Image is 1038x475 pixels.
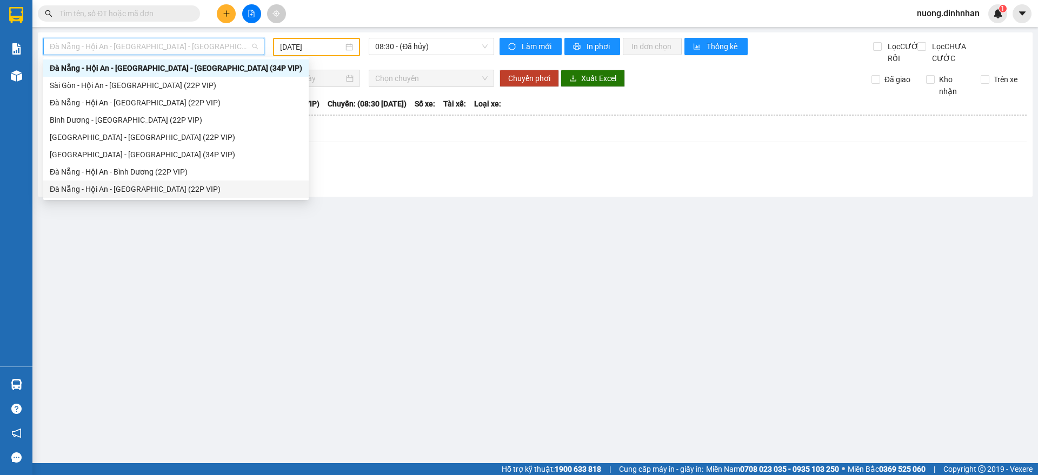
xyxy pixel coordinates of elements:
[50,166,302,178] div: Đà Nẵng - Hội An - Bình Dương (22P VIP)
[11,379,22,390] img: warehouse-icon
[50,149,302,160] div: [GEOGRAPHIC_DATA] - [GEOGRAPHIC_DATA] (34P VIP)
[328,98,407,110] span: Chuyến: (08:30 [DATE])
[375,70,488,86] span: Chọn chuyến
[619,463,703,475] span: Cung cấp máy in - giấy in:
[522,41,553,52] span: Làm mới
[280,41,343,53] input: 10/09/2025
[908,6,988,20] span: nuong.dinhnhan
[50,183,302,195] div: Đà Nẵng - Hội An - [GEOGRAPHIC_DATA] (22P VIP)
[11,70,22,82] img: warehouse-icon
[50,38,258,55] span: Đà Nẵng - Hội An - Sài Gòn - Bình Dương (34P VIP)
[11,404,22,414] span: question-circle
[272,10,280,17] span: aim
[880,73,915,85] span: Đã giao
[43,59,309,77] div: Đà Nẵng - Hội An - Sài Gòn - Bình Dương (34P VIP)
[11,452,22,463] span: message
[500,38,562,55] button: syncLàm mới
[707,41,739,52] span: Thống kê
[248,10,255,17] span: file-add
[45,10,52,17] span: search
[573,43,582,51] span: printer
[706,463,839,475] span: Miền Nam
[993,9,1003,18] img: icon-new-feature
[43,146,309,163] div: Sài Gòn - Đà Nẵng (34P VIP)
[50,131,302,143] div: [GEOGRAPHIC_DATA] - [GEOGRAPHIC_DATA] (22P VIP)
[879,465,926,473] strong: 0369 525 060
[50,97,302,109] div: Đà Nẵng - Hội An - [GEOGRAPHIC_DATA] (22P VIP)
[43,129,309,146] div: Sài Gòn - Đà Nẵng (22P VIP)
[50,62,302,74] div: Đà Nẵng - Hội An - [GEOGRAPHIC_DATA] - [GEOGRAPHIC_DATA] (34P VIP)
[11,43,22,55] img: solution-icon
[43,163,309,180] div: Đà Nẵng - Hội An - Bình Dương (22P VIP)
[508,43,517,51] span: sync
[978,465,986,473] span: copyright
[684,38,748,55] button: bar-chartThống kê
[43,180,309,198] div: Đà Nẵng - Hội An - Sài Gòn (22P VIP)
[43,111,309,129] div: Bình Dương - Đà Nẵng (22P VIP)
[502,463,601,475] span: Hỗ trợ kỹ thuật:
[883,41,925,64] span: Lọc CƯỚC RỒI
[474,98,501,110] span: Loại xe:
[267,4,286,23] button: aim
[11,428,22,438] span: notification
[242,4,261,23] button: file-add
[43,77,309,94] div: Sài Gòn - Hội An - Đà Nẵng (22P VIP)
[999,5,1007,12] sup: 1
[9,7,23,23] img: logo-vxr
[1013,4,1032,23] button: caret-down
[928,41,983,64] span: Lọc CHƯA CƯỚC
[223,10,230,17] span: plus
[217,4,236,23] button: plus
[609,463,611,475] span: |
[623,38,682,55] button: In đơn chọn
[848,463,926,475] span: Miền Bắc
[842,467,845,471] span: ⚪️
[43,94,309,111] div: Đà Nẵng - Hội An - Sài Gòn (22P VIP)
[50,79,302,91] div: Sài Gòn - Hội An - [GEOGRAPHIC_DATA] (22P VIP)
[935,73,973,97] span: Kho nhận
[740,465,839,473] strong: 0708 023 035 - 0935 103 250
[555,465,601,473] strong: 1900 633 818
[989,73,1022,85] span: Trên xe
[1001,5,1004,12] span: 1
[375,38,488,55] span: 08:30 - (Đã hủy)
[693,43,702,51] span: bar-chart
[500,70,559,87] button: Chuyển phơi
[59,8,187,19] input: Tìm tên, số ĐT hoặc mã đơn
[50,114,302,126] div: Bình Dương - [GEOGRAPHIC_DATA] (22P VIP)
[561,70,625,87] button: downloadXuất Excel
[280,72,344,84] input: Chọn ngày
[587,41,611,52] span: In phơi
[564,38,620,55] button: printerIn phơi
[934,463,935,475] span: |
[415,98,435,110] span: Số xe:
[1017,9,1027,18] span: caret-down
[443,98,466,110] span: Tài xế:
